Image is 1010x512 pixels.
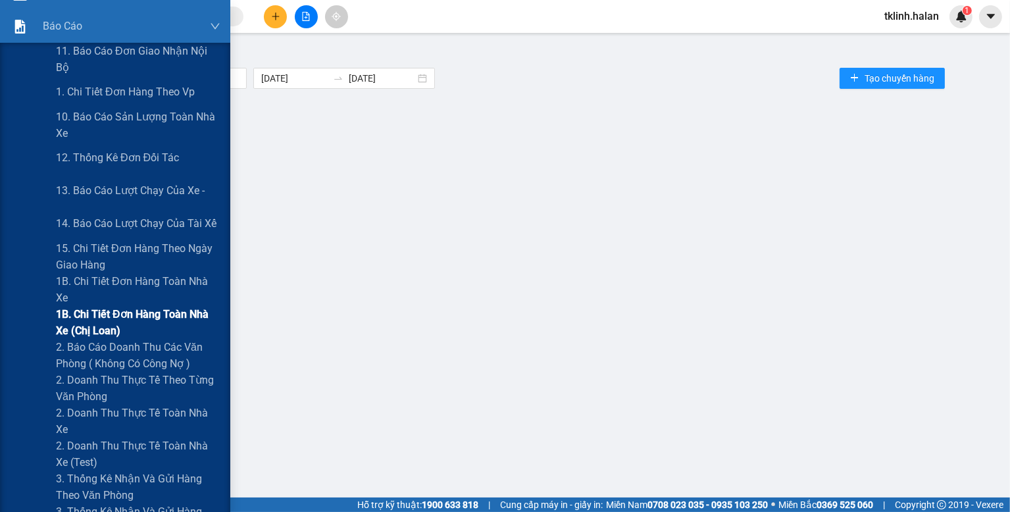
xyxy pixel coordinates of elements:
[332,12,341,21] span: aim
[647,499,768,510] strong: 0708 023 035 - 0935 103 250
[56,43,220,76] span: 11. Báo cáo đơn giao nhận nội bộ
[271,12,280,21] span: plus
[606,498,768,512] span: Miền Nam
[937,500,946,509] span: copyright
[56,240,220,273] span: 15. Chi tiết đơn hàng theo ngày giao hàng
[325,5,348,28] button: aim
[883,498,885,512] span: |
[985,11,997,22] span: caret-down
[56,438,220,471] span: 2. Doanh thu thực tế toàn nhà xe (Test)
[850,73,859,84] span: plus
[874,8,949,24] span: tklinh.halan
[56,372,220,405] span: 2. Doanh thu thực tế theo từng văn phòng
[500,498,603,512] span: Cung cấp máy in - giấy in:
[56,149,179,166] span: 12. Thống kê đơn đối tác
[56,84,195,100] span: 1. Chi tiết đơn hàng theo vp
[333,73,343,84] span: to
[56,215,216,232] span: 14. Báo cáo lượt chạy của tài xế
[261,71,328,86] input: Ngày bắt đầu
[979,5,1002,28] button: caret-down
[56,306,220,339] span: 1B. Chi tiết đơn hàng toàn nhà xe (chị loan)
[295,5,318,28] button: file-add
[349,71,415,86] input: Ngày kết thúc
[955,11,967,22] img: icon-new-feature
[56,339,220,372] span: 2. Báo cáo doanh thu các văn phòng ( không có công nợ )
[49,43,1000,59] div: Điều hành xe
[56,471,220,503] span: 3. Thống kê nhận và gửi hàng theo văn phòng
[865,71,934,86] span: Tạo chuyến hàng
[301,12,311,21] span: file-add
[210,21,220,32] span: down
[840,68,945,89] button: plusTạo chuyến hàng
[965,6,969,15] span: 1
[422,499,478,510] strong: 1900 633 818
[13,20,27,34] img: solution-icon
[56,109,220,141] span: 10. Báo cáo sản lượng toàn nhà xe
[333,73,343,84] span: swap-right
[56,182,205,199] span: 13. Báo cáo lượt chạy của xe -
[56,405,220,438] span: 2. Doanh thu thực tế toàn nhà xe
[357,498,478,512] span: Hỗ trợ kỹ thuật:
[43,18,82,34] span: Báo cáo
[264,5,287,28] button: plus
[817,499,873,510] strong: 0369 525 060
[963,6,972,15] sup: 1
[778,498,873,512] span: Miền Bắc
[771,502,775,507] span: ⚪️
[56,273,220,306] span: 1B. Chi tiết đơn hàng toàn nhà xe
[488,498,490,512] span: |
